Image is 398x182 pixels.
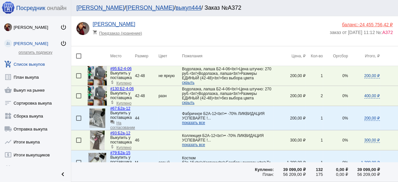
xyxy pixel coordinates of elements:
div: 300,00 ₽ [274,138,305,142]
a: [PERSON_NAME] [76,5,124,11]
span: А372 [382,30,393,35]
div: Выкупить у поставщика [110,155,135,164]
span: На согласовании [110,121,135,130]
img: 7EhxAS2I_vD2CdlqgnvFsKkmJAbqiWtZk8Q2V4OwT4x-DN5R83UW4jxhLBWriY1TW56OEXCflmtPjkdZVfvo0sas.jpg [87,66,107,85]
a: #130:Б2-4-06 [110,86,134,91]
th: Кол-во [306,46,323,66]
span: 400,00 ₽ [364,94,380,98]
mat-icon: show_chart [4,138,12,146]
th: Итого, ₽ [348,46,380,66]
span: Куплено [116,145,131,150]
div: 0,00 ₽ [323,172,348,177]
td: серый [158,151,182,175]
div: 0,00 ₽ [323,167,348,172]
span: Куплено [116,81,131,85]
img: O4awEp9LpKGYEZBxOm6KLRXQrA0SojuAgygPtFCRogdHmNS3bfFw-bnmtcqyXLVtOmoJu9Rw.jpg [76,22,89,35]
div: 44 [135,116,159,120]
span: 300,00 ₽ [364,138,380,143]
mat-icon: attach_money [110,80,115,85]
span: показать все [182,120,205,125]
div: 56 209,00 ₽ [348,172,380,177]
div: M [135,160,159,165]
a: #79:Б2а-15 [110,151,130,155]
div: 2 [306,94,323,98]
th: Цвет [158,46,182,66]
app-description-cutted: Коллекция Б2А-12<br/>• -70% ЛИКВИДАЦИЯ УСПЕВАЙТЕ !... [182,133,274,147]
div: 39 099,00 ₽ [274,167,305,172]
div: 42-48 [135,74,159,78]
mat-icon: sort [4,99,12,107]
img: apple-icon-60x60.png [2,1,15,14]
th: Место [110,46,135,66]
div: 200,00 ₽ [274,116,305,120]
div: 175 [306,172,323,177]
span: 0% [342,94,348,98]
div: 42-48 [135,94,159,98]
span: #95: [110,66,118,71]
a: #67:Б2а-12 [110,106,130,111]
div: 1 300,00 ₽ [274,160,305,165]
mat-icon: shopping_basket [4,86,12,94]
mat-icon: chevron_left [59,170,67,178]
span: 200,00 ₽ [364,116,380,121]
span: #79: [110,151,118,155]
app-description-cutted: Водолазка, лапша Б2-4-06<br/>Цена штучно: 270 руб.<br/>Водолазка, лапша<br/>Размеры ЕДИНЫЙ (42-48... [182,67,274,85]
img: community_200.png [4,40,12,47]
span: #93: [110,131,118,135]
span: 1 300,00 ₽ [361,160,380,165]
td: не яркую [158,66,182,86]
th: Размер [135,46,159,66]
span: 0% [342,74,348,78]
div: Выкупить у поставщика [110,111,135,120]
mat-icon: attach_money [110,100,115,105]
mat-icon: list_alt [4,73,12,81]
span: 0% [342,138,348,142]
img: vhyzCIxm4s2d7Oo0OnPDek0Wg1NCMFS-zzpDhuqPRto9LyLfD8UXvo0E07vbf5iZUaohLEPEZHPRS6a7d5ShHi8a.jpg [88,153,106,172]
img: 6QRUhxZXBV_H3U7rqTZM3RniGjRvSnaa0We_D6vVn1xfKztFtg7Xo08BmDOjpLwcH92WJpeED5eKyE5umQzYemED.jpg [89,108,105,128]
span: 0% [342,160,348,165]
mat-icon: widgets [4,112,12,120]
app-description-cutted: Фабричное Б2А-12<br/>• -70% ЛИКВИДАЦИЯ УСПЕВАЙТЕ !... [182,111,274,125]
th: Пожелания [182,46,274,66]
a: #95:Б2-4-06 [110,66,131,71]
span: скрыть [182,80,194,85]
div: 1 [306,138,323,142]
div: 1 [306,74,323,78]
div: Выкупить у поставщика [110,91,135,100]
span: 0% [342,116,348,120]
mat-icon: group [4,164,12,172]
div: [PERSON_NAME] [14,41,60,46]
mat-icon: power_settings_new [60,40,67,47]
div: баланс: [330,22,393,27]
div: План: [182,172,274,177]
span: показать все [182,142,205,147]
mat-icon: shopping_cart [93,30,99,35]
div: Предзаказ (хранение) [93,27,146,36]
div: Куплено: [182,167,274,172]
a: [PERSON_NAME] [126,5,174,11]
div: Выкупить у поставщика [110,135,135,144]
div: Выкупить у поставщика [110,71,135,80]
app-description-cutted: Водолазка, лапша Б2-4-06<br/>Цена штучно: 270 руб.<br/>Водолазка, лапша<br/>Размеры ЕДИНЫЙ (42-48... [182,87,274,105]
div: 39 099,00 ₽ [348,167,380,172]
div: заказ от [DATE] 11:12 №: [330,27,393,35]
img: O4awEp9LpKGYEZBxOm6KLRXQrA0SojuAgygPtFCRogdHmNS3bfFw-bnmtcqyXLVtOmoJu9Rw.jpg [4,23,12,31]
div: 1 [306,160,323,165]
th: Оргсбор [323,46,348,66]
img: 7EhxAS2I_vD2CdlqgnvFsKkmJAbqiWtZk8Q2V4OwT4x-DN5R83UW4jxhLBWriY1TW56OEXCflmtPjkdZVfvo0sas.jpg [87,86,107,106]
span: онлайн [47,5,66,12]
img: Q3PPSB2CTAx60fEQJWmYpogGfCRPjE1yv_xMYLvDZikS4qZ0croWjkygXBY1xITc5Glo3Vw2ISa3m6_w8pkZIG_T.jpg [90,131,105,150]
span: #67: [110,106,118,111]
mat-icon: power_settings_new [60,24,67,30]
th: Цена, ₽ [274,46,305,66]
mat-icon: local_atm [4,151,12,159]
a: оплатить подписку [18,50,52,55]
a: [PERSON_NAME] [93,21,135,27]
span: Посредник [16,5,45,12]
div: 132 [306,167,323,172]
span: Куплено [116,101,131,106]
div: 200,00 ₽ [274,94,305,98]
div: 46 [135,138,159,142]
mat-icon: add_shopping_cart [4,60,12,68]
mat-icon: local_shipping [4,125,12,133]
